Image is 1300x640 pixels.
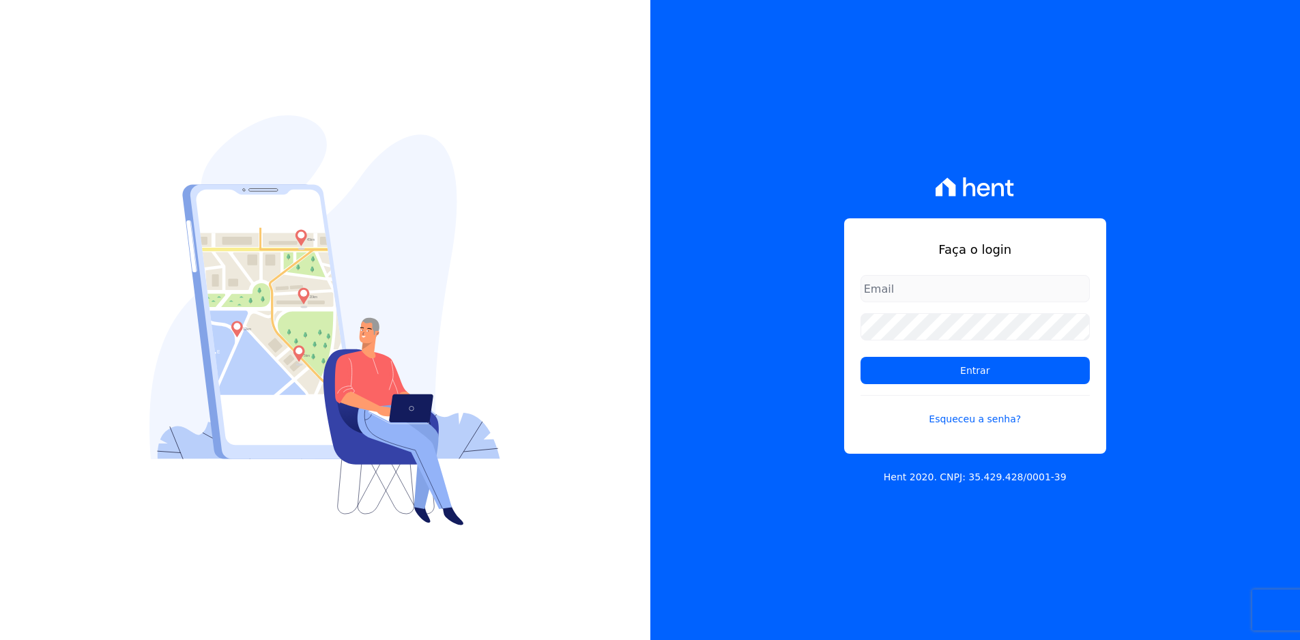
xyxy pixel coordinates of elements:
[884,470,1067,484] p: Hent 2020. CNPJ: 35.429.428/0001-39
[861,395,1090,426] a: Esqueceu a senha?
[861,275,1090,302] input: Email
[861,240,1090,259] h1: Faça o login
[861,357,1090,384] input: Entrar
[149,115,500,525] img: Login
